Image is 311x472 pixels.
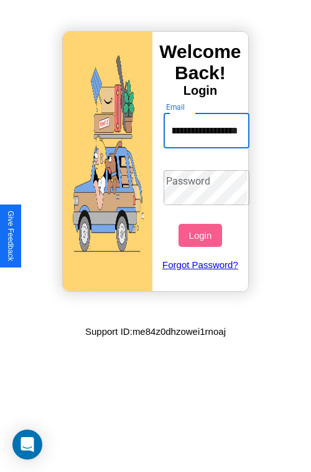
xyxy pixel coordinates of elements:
img: gif [63,32,152,291]
div: Open Intercom Messenger [12,430,42,460]
div: Give Feedback [6,211,15,261]
h3: Welcome Back! [152,41,248,84]
button: Login [179,224,221,247]
a: Forgot Password? [157,247,244,282]
p: Support ID: me84z0dhzowei1rnoaj [85,323,226,340]
label: Email [166,102,185,112]
h4: Login [152,84,248,98]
